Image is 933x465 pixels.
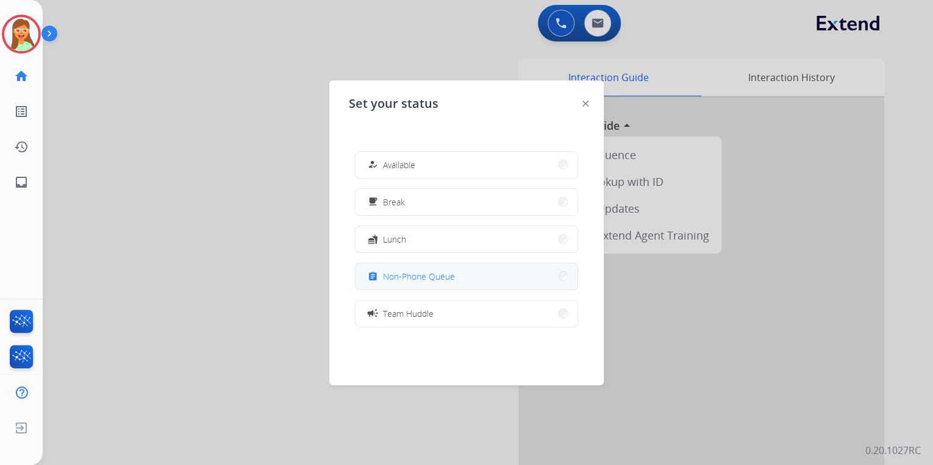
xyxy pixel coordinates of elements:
button: Available [356,152,577,178]
span: Team Huddle [383,307,434,320]
mat-icon: home [14,69,29,83]
mat-icon: inbox [14,175,29,190]
mat-icon: history [14,140,29,154]
img: close-button [582,101,588,107]
button: Break [356,189,577,215]
mat-icon: assignment [368,271,378,282]
mat-icon: fastfood [368,234,378,244]
mat-icon: campaign [366,307,379,319]
span: Set your status [349,95,438,112]
mat-icon: free_breakfast [368,197,378,207]
p: 0.20.1027RC [865,443,921,458]
mat-icon: how_to_reg [368,160,378,170]
img: avatar [4,17,38,51]
button: Non-Phone Queue [356,263,577,289]
span: Break [383,196,405,208]
button: Lunch [356,226,577,252]
span: Lunch [383,233,406,246]
span: Available [383,158,415,171]
span: Non-Phone Queue [383,270,455,283]
mat-icon: list_alt [14,104,29,119]
button: Team Huddle [356,300,577,327]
